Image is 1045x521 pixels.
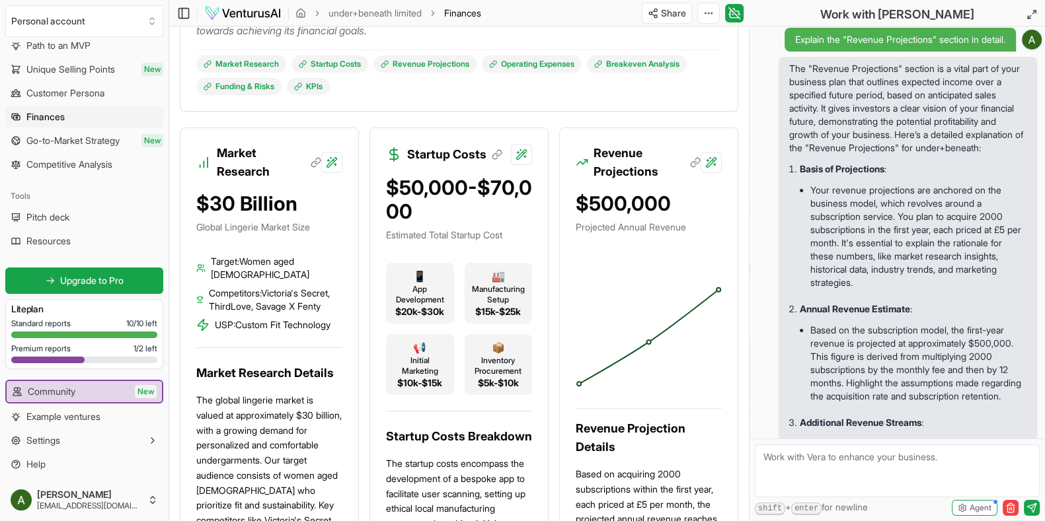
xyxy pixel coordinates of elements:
[810,434,1026,519] li: Consider mentioning potential upselling opportunities or expanded product lines as future revenue...
[26,234,71,248] span: Resources
[295,7,481,20] nav: breadcrumb
[492,339,505,355] span: 📦
[5,406,163,427] a: Example ventures
[26,410,100,423] span: Example ventures
[209,287,342,313] span: Competitors: Victoria's Secret, ThirdLove, Savage X Fenty
[397,376,442,390] span: $10k-$15k
[800,416,1026,429] p: :
[11,318,71,329] span: Standard reports
[26,110,65,123] span: Finances
[5,454,163,475] a: Help
[196,191,342,215] div: $30 Billion
[492,268,505,284] span: 🏭
[26,63,115,76] span: Unique Selling Points
[217,144,321,181] h3: Market Research
[26,134,120,147] span: Go-to-Market Strategy
[413,268,426,284] span: 📱
[1022,30,1042,50] img: ACg8ocJ7KVQOdJaW3PdX8E65e2EZ92JzdNb9v8V4PtX_TGc3q-9WSg=s96-c
[576,419,722,456] h3: Revenue Projection Details
[373,55,477,73] a: Revenue Projections
[5,186,163,207] div: Tools
[196,364,342,382] h3: Market Research Details
[26,158,112,171] span: Competitive Analysis
[196,78,282,95] a: Funding & Risks
[642,3,692,24] button: Share
[970,503,991,513] span: Agent
[482,55,582,73] a: Operating Expenses
[470,284,527,305] span: Manufacturing Setup
[215,318,330,331] span: USP: Custom Fit Technology
[5,5,163,37] button: Select an organization
[407,145,502,164] h3: Startup Costs
[587,55,687,73] a: Breakeven Analysis
[810,181,1026,292] li: Your revenue projections are anchored on the business model, which revolves around a subscription...
[444,7,481,20] span: Finances
[755,503,785,515] kbd: shift
[478,376,519,390] span: $5k-$10k
[800,162,1026,176] p: :
[795,33,1005,46] span: Explain the "Revenue Projections" section in detail.
[291,55,368,73] a: Startup Costs
[26,87,104,100] span: Customer Persona
[576,221,722,234] p: Projected Annual Revenue
[11,489,32,510] img: ACg8ocJ7KVQOdJaW3PdX8E65e2EZ92JzdNb9v8V4PtX_TGc3q-9WSg=s96-c
[26,39,91,52] span: Path to an MVP
[470,355,527,376] span: Inventory Procurement
[5,154,163,175] a: Competitive Analysis
[135,385,157,398] span: New
[11,343,71,354] span: Premium reports
[5,207,163,228] a: Pitch deck
[755,501,868,515] span: + for newline
[28,385,75,398] span: Community
[386,176,532,223] div: $50,000-$70,000
[820,5,974,24] h2: Work with [PERSON_NAME]
[5,83,163,104] a: Customer Persona
[5,106,163,127] a: Finances
[661,7,686,20] span: Share
[134,343,157,354] span: 1 / 2 left
[141,134,163,147] span: New
[26,211,69,224] span: Pitch deck
[211,255,342,281] span: Target: Women aged [DEMOGRAPHIC_DATA]
[204,5,282,21] img: logo
[800,417,921,428] strong: Additional Revenue Streams
[594,144,701,181] h3: Revenue Projections
[60,274,124,287] span: Upgrade to Pro
[391,355,449,376] span: Initial Marketing
[5,59,163,80] a: Unique Selling PointsNew
[386,228,532,242] p: Estimated Total Startup Cost
[26,434,60,447] span: Settings
[5,430,163,451] button: Settings
[26,458,46,471] span: Help
[789,62,1026,155] p: The "Revenue Projections" section is a vital part of your business plan that outlines expected in...
[5,267,163,294] a: Upgrade to Pro
[386,427,532,446] h3: Startup Costs Breakdown
[800,302,1026,316] p: :
[800,303,910,314] strong: Annual Revenue Estimate
[810,321,1026,405] li: Based on the subscription model, the first-year revenue is projected at approximately $500,000. T...
[475,305,521,318] span: $15k-$25k
[395,305,444,318] span: $20k-$30k
[196,221,342,234] p: Global Lingerie Market Size
[791,503,822,515] kbd: enter
[287,78,330,95] a: KPIs
[126,318,157,329] span: 10 / 10 left
[37,489,142,501] span: [PERSON_NAME]
[444,7,481,18] span: Finances
[5,130,163,151] a: Go-to-Market StrategyNew
[196,55,286,73] a: Market Research
[329,7,422,20] a: under+beneath limited
[5,35,163,56] a: Path to an MVP
[5,484,163,516] button: [PERSON_NAME][EMAIL_ADDRESS][DOMAIN_NAME]
[5,230,163,252] a: Resources
[11,302,157,316] h3: Lite plan
[800,163,884,174] strong: Basis of Projections
[391,284,449,305] span: App Development
[37,501,142,511] span: [EMAIL_ADDRESS][DOMAIN_NAME]
[7,381,162,402] a: CommunityNew
[141,63,163,76] span: New
[576,191,722,215] div: $500,000
[413,339,426,355] span: 📢
[952,500,997,516] button: Agent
